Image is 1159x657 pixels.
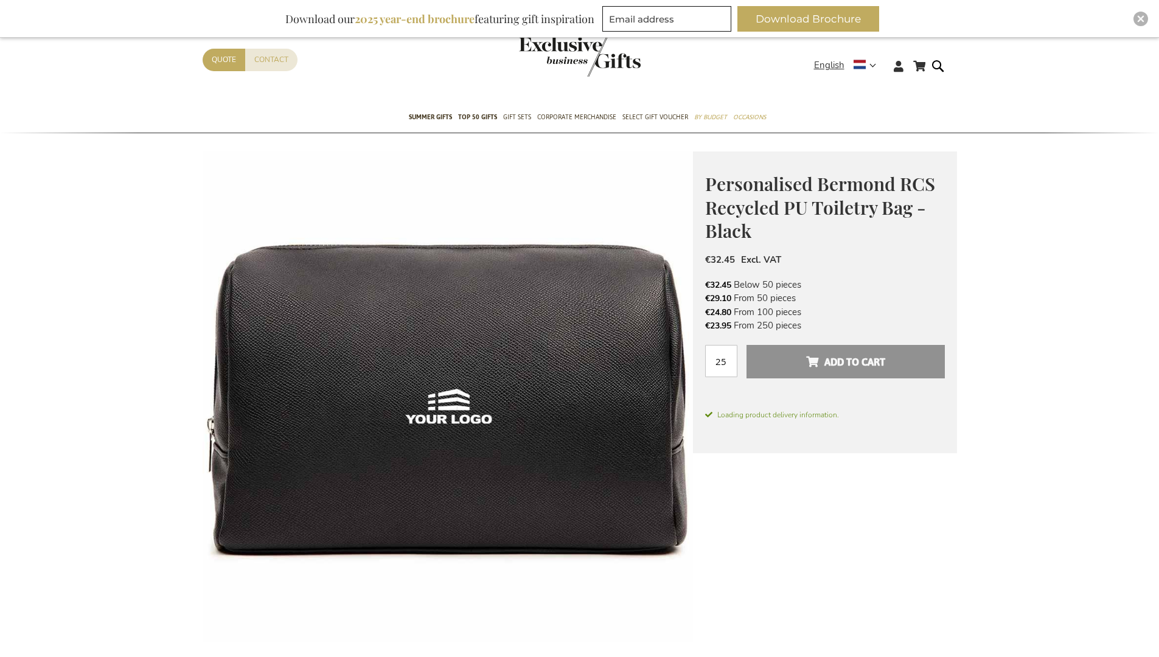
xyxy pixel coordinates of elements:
li: From 250 pieces [705,319,945,332]
div: Close [1133,12,1148,26]
img: Personalised Bermond RCS Recycled PU Toiletry Bag - Black [203,151,693,642]
img: Close [1137,15,1144,23]
span: Excl. VAT [741,254,781,266]
span: €29.10 [705,293,731,304]
span: €24.80 [705,307,731,318]
a: Summer Gifts [409,103,452,133]
span: Gift Sets [503,111,531,123]
button: Download Brochure [737,6,879,32]
img: Exclusive Business gifts logo [519,36,641,77]
a: Quote [203,49,245,71]
span: Occasions [733,111,766,123]
span: €32.45 [705,279,731,291]
b: 2025 year-end brochure [355,12,475,26]
a: store logo [519,36,580,77]
a: Contact [245,49,298,71]
span: TOP 50 Gifts [458,111,497,123]
li: Below 50 pieces [705,278,945,291]
a: Select Gift Voucher [622,103,688,133]
span: By Budget [694,111,727,123]
li: From 100 pieces [705,305,945,319]
a: Occasions [733,103,766,133]
span: Personalised Bermond RCS Recycled PU Toiletry Bag - Black [705,172,935,243]
a: TOP 50 Gifts [458,103,497,133]
span: Loading product delivery information. [705,409,945,420]
span: Summer Gifts [409,111,452,123]
input: Qty [705,345,737,377]
a: Corporate Merchandise [537,103,616,133]
a: Gift Sets [503,103,531,133]
span: €32.45 [705,254,735,266]
span: Corporate Merchandise [537,111,616,123]
a: By Budget [694,103,727,133]
form: marketing offers and promotions [602,6,735,35]
li: From 50 pieces [705,291,945,305]
span: English [814,58,844,72]
span: €23.95 [705,320,731,332]
input: Email address [602,6,731,32]
span: Select Gift Voucher [622,111,688,123]
div: Download our featuring gift inspiration [280,6,600,32]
